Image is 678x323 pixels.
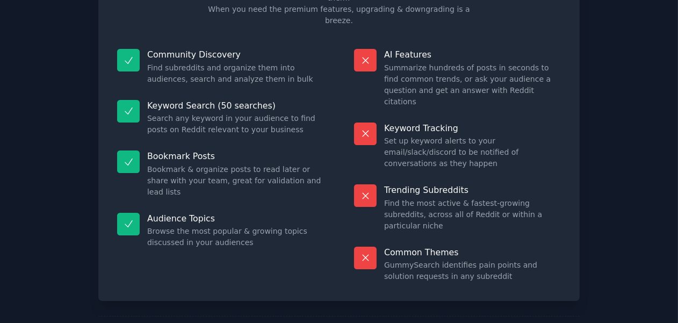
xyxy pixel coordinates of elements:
p: Keyword Search (50 searches) [147,100,324,111]
p: Trending Subreddits [384,184,561,196]
p: Audience Topics [147,213,324,224]
dd: Find the most active & fastest-growing subreddits, across all of Reddit or within a particular niche [384,198,561,232]
p: Bookmark Posts [147,150,324,162]
dd: Bookmark & organize posts to read later or share with your team, great for validation and lead lists [147,164,324,198]
dd: Summarize hundreds of posts in seconds to find common trends, or ask your audience a question and... [384,62,561,107]
dd: Find subreddits and organize them into audiences, search and analyze them in bulk [147,62,324,85]
dd: Browse the most popular & growing topics discussed in your audiences [147,226,324,248]
p: Keyword Tracking [384,123,561,134]
p: AI Features [384,49,561,60]
dd: Set up keyword alerts to your email/slack/discord to be notified of conversations as they happen [384,135,561,169]
dd: GummySearch identifies pain points and solution requests in any subreddit [384,260,561,282]
p: Common Themes [384,247,561,258]
dd: Search any keyword in your audience to find posts on Reddit relevant to your business [147,113,324,135]
p: Community Discovery [147,49,324,60]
